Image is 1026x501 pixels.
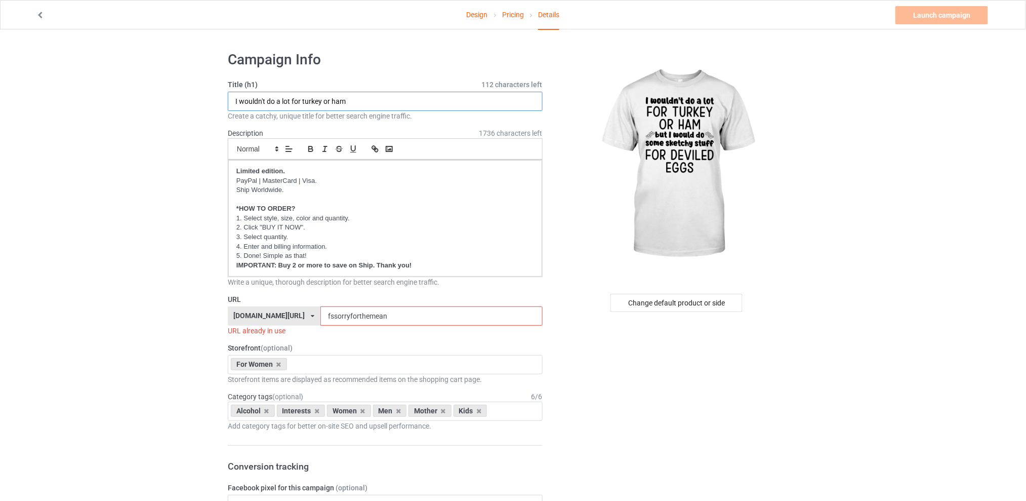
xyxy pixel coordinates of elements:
p: 2. Click "BUY IT NOW". [236,223,534,233]
div: Mother [408,405,452,417]
span: (optional) [272,393,303,401]
label: Storefront [228,343,543,353]
span: 112 characters left [482,80,543,90]
p: Ship Worldwide. [236,185,534,195]
strong: *HOW TO ORDER? [236,205,296,212]
div: Create a catchy, unique title for better search engine traffic. [228,111,543,121]
h1: Campaign Info [228,51,543,69]
h3: Conversion tracking [228,460,543,472]
span: (optional) [261,344,293,352]
div: Add category tags for better on-site SEO and upsell performance. [228,421,543,431]
div: 6 / 6 [531,392,543,402]
div: Men [373,405,407,417]
div: Change default product or side [610,294,743,312]
div: [DOMAIN_NAME][URL] [234,312,305,319]
div: Interests [277,405,325,417]
div: Details [538,1,559,30]
label: Facebook pixel for this campaign [228,483,543,493]
div: Women [327,405,371,417]
label: Category tags [228,392,303,402]
label: URL [228,294,543,304]
p: PayPal | MasterCard | Visa. [236,176,534,186]
label: Description [228,129,263,137]
label: Title (h1) [228,80,543,90]
span: 1736 characters left [479,128,543,138]
div: Kids [454,405,487,417]
span: (optional) [336,484,367,492]
div: URL already in use [228,326,543,336]
p: 1. Select style, size, color and quantity. [236,214,534,223]
p: 3. Select quantity. [236,233,534,242]
strong: Limited edition. [236,167,285,175]
div: Write a unique, thorough description for better search engine traffic. [228,277,543,287]
a: Design [467,1,488,29]
p: 5. Done! Simple as that! [236,251,534,261]
p: 4. Enter and billing information. [236,242,534,252]
div: Storefront items are displayed as recommended items on the shopping cart page. [228,374,543,384]
div: For Women [231,358,287,370]
strong: IMPORTANT: Buy 2 or more to save on Ship. Thank you! [236,261,412,269]
a: Pricing [502,1,524,29]
div: Alcohol [231,405,275,417]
